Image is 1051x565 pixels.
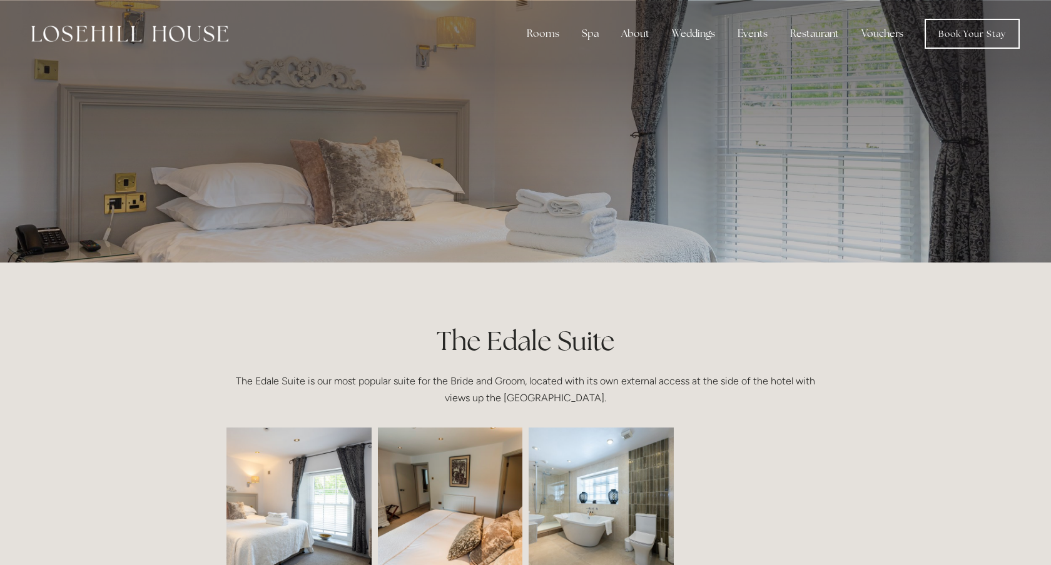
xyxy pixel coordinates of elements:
[31,26,228,42] img: Losehill House
[851,21,913,46] a: Vouchers
[226,372,825,406] p: The Edale Suite is our most popular suite for the Bride and Groom, located with its own external ...
[780,21,849,46] div: Restaurant
[662,21,725,46] div: Weddings
[925,19,1020,49] a: Book Your Stay
[517,21,569,46] div: Rooms
[572,21,609,46] div: Spa
[611,21,659,46] div: About
[226,322,825,359] h1: The Edale Suite
[728,21,778,46] div: Events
